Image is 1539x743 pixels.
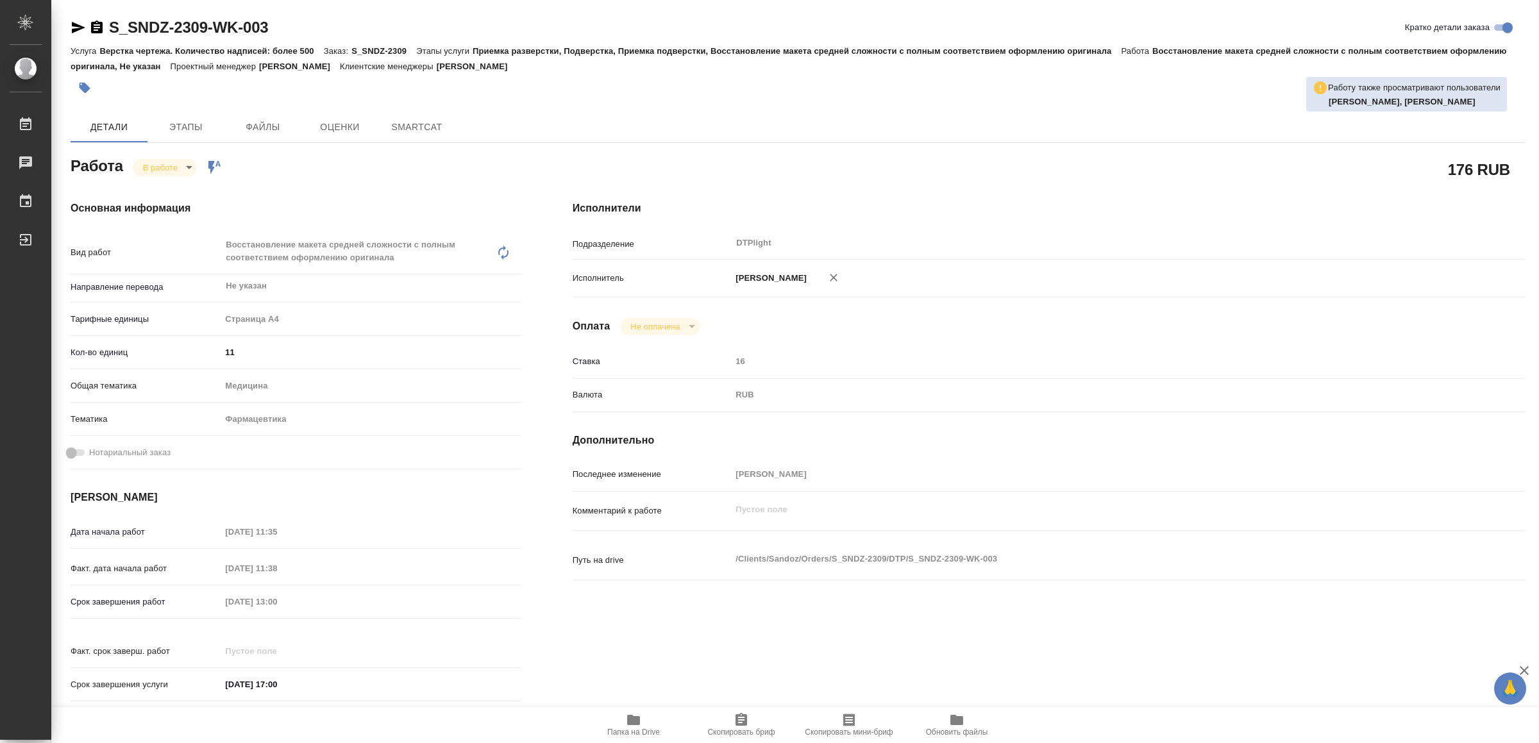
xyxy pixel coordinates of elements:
span: Файлы [232,119,294,135]
p: [PERSON_NAME] [259,62,340,71]
h4: Исполнители [573,201,1525,216]
input: Пустое поле [221,592,333,611]
div: Страница А4 [221,308,521,330]
p: Работу также просматривают пользователи [1328,81,1501,94]
p: Последнее изменение [573,468,732,481]
p: [PERSON_NAME] [731,272,807,285]
p: Подразделение [573,238,732,251]
p: Услуга [71,46,99,56]
h4: [PERSON_NAME] [71,490,521,505]
p: Заказ: [324,46,351,56]
h4: Оплата [573,319,610,334]
span: Оценки [309,119,371,135]
input: Пустое поле [221,642,333,660]
input: ✎ Введи что-нибудь [221,343,521,362]
div: В работе [133,159,197,176]
button: Добавить тэг [71,74,99,102]
p: Срок завершения работ [71,596,221,608]
button: Скопировать ссылку для ЯМессенджера [71,20,86,35]
input: Пустое поле [731,352,1445,371]
p: Комментарий к работе [573,505,732,517]
p: Дата начала работ [71,526,221,538]
h4: Основная информация [71,201,521,216]
button: Скопировать ссылку [89,20,105,35]
p: Вид работ [71,246,221,259]
p: Путь на drive [573,554,732,567]
span: Скопировать бриф [707,728,775,737]
span: Кратко детали заказа [1405,21,1490,34]
button: Удалить исполнителя [820,263,848,292]
span: 🙏 [1499,675,1521,702]
input: ✎ Введи что-нибудь [221,675,333,694]
p: Ставка [573,355,732,368]
button: Скопировать бриф [687,707,795,743]
button: Папка на Drive [580,707,687,743]
p: Факт. срок заверш. работ [71,645,221,658]
b: [PERSON_NAME], [PERSON_NAME] [1329,97,1476,106]
h4: Дополнительно [573,433,1525,448]
p: Исполнитель [573,272,732,285]
span: Скопировать мини-бриф [805,728,893,737]
p: Направление перевода [71,281,221,294]
textarea: /Clients/Sandoz/Orders/S_SNDZ-2309/DTP/S_SNDZ-2309-WK-003 [731,548,1445,570]
a: S_SNDZ-2309-WK-003 [109,19,268,36]
span: Папка на Drive [607,728,660,737]
button: В работе [139,162,181,173]
p: Работа [1121,46,1152,56]
div: В работе [620,318,699,335]
div: RUB [731,384,1445,406]
p: Валюта [573,388,732,401]
p: Кол-во единиц [71,346,221,359]
input: Пустое поле [731,465,1445,483]
p: Общая тематика [71,380,221,392]
p: Приемка разверстки, Подверстка, Приемка подверстки, Восстановление макета средней сложности с пол... [473,46,1121,56]
span: Нотариальный заказ [89,446,171,459]
p: Овечкина Дарья, Гусельников Роман [1329,96,1501,108]
span: Обновить файлы [926,728,988,737]
p: S_SNDZ-2309 [351,46,416,56]
div: Медицина [221,375,521,397]
button: Скопировать мини-бриф [795,707,903,743]
input: Пустое поле [221,559,333,578]
p: Тематика [71,413,221,426]
p: Клиентские менеджеры [340,62,437,71]
span: SmartCat [386,119,448,135]
p: Проектный менеджер [171,62,259,71]
div: Фармацевтика [221,408,521,430]
button: Обновить файлы [903,707,1011,743]
h2: 176 RUB [1448,158,1510,180]
p: Срок завершения услуги [71,678,221,691]
span: Детали [78,119,140,135]
span: Этапы [155,119,217,135]
p: Верстка чертежа. Количество надписей: более 500 [99,46,323,56]
p: Факт. дата начала работ [71,562,221,575]
button: Не оплачена [627,321,684,332]
p: Этапы услуги [416,46,473,56]
input: Пустое поле [221,522,333,541]
p: Тарифные единицы [71,313,221,326]
button: 🙏 [1494,672,1526,705]
h2: Работа [71,153,123,176]
p: [PERSON_NAME] [437,62,517,71]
